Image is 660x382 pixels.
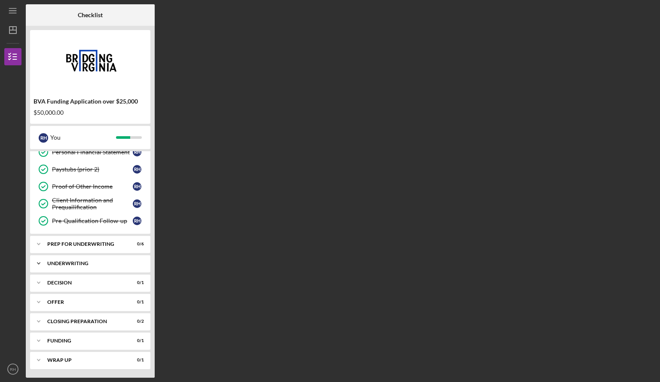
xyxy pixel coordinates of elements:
div: Decision [47,280,122,285]
a: Client Information and PrequailificationRH [34,195,146,212]
div: Funding [47,338,122,343]
a: Proof of Other IncomeRH [34,178,146,195]
div: Personal Financial Statement [52,149,133,156]
a: Personal Financial StatementRH [34,144,146,161]
div: Underwriting [47,261,140,266]
div: Pre-Qualification Follow-up [52,217,133,224]
div: R H [39,133,48,143]
div: 0 / 6 [128,241,144,247]
div: R H [133,199,141,208]
div: BVA Funding Application over $25,000 [34,98,147,105]
a: Pre-Qualification Follow-upRH [34,212,146,229]
div: R H [133,217,141,225]
div: You [50,130,116,145]
div: Wrap Up [47,358,122,363]
div: Client Information and Prequailification [52,197,133,211]
div: R H [133,148,141,156]
button: RH [4,361,21,378]
b: Checklist [78,12,103,18]
div: Prep for Underwriting [47,241,122,247]
div: 0 / 1 [128,299,144,305]
div: 0 / 1 [128,338,144,343]
div: R H [133,182,141,191]
text: RH [10,367,16,372]
img: Product logo [30,34,150,86]
div: 0 / 1 [128,358,144,363]
div: Proof of Other Income [52,183,133,190]
a: Paystubs (prior 2)RH [34,161,146,178]
div: Paystubs (prior 2) [52,166,133,173]
div: R H [133,165,141,174]
div: 0 / 2 [128,319,144,324]
div: Offer [47,299,122,305]
div: $50,000.00 [34,109,147,116]
div: Closing Preparation [47,319,122,324]
div: 0 / 1 [128,280,144,285]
